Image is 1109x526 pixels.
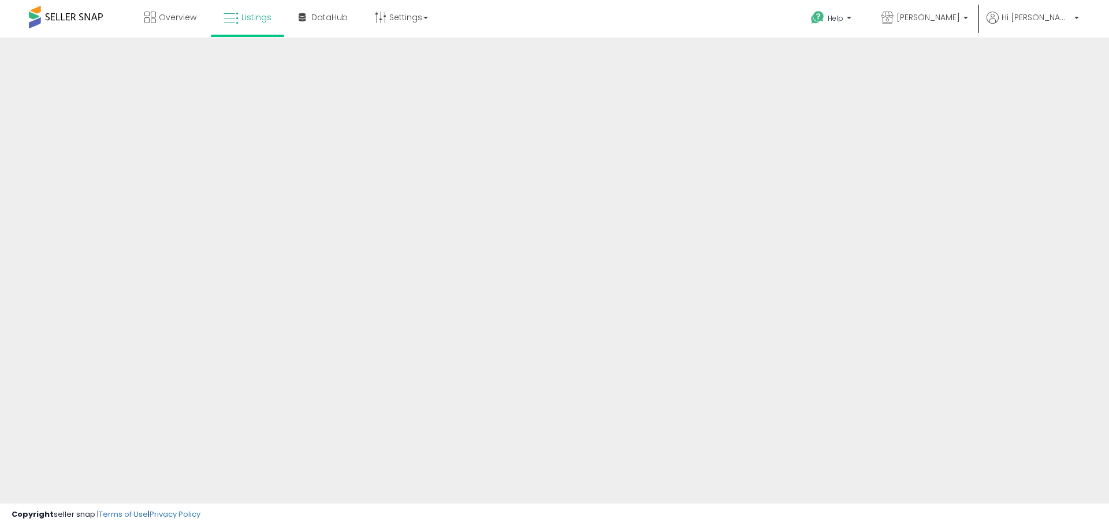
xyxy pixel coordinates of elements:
[896,12,960,23] span: [PERSON_NAME]
[311,12,348,23] span: DataHub
[12,509,200,520] div: seller snap | |
[159,12,196,23] span: Overview
[12,509,54,520] strong: Copyright
[1002,12,1071,23] span: Hi [PERSON_NAME]
[241,12,271,23] span: Listings
[828,13,843,23] span: Help
[802,2,863,38] a: Help
[150,509,200,520] a: Privacy Policy
[810,10,825,25] i: Get Help
[99,509,148,520] a: Terms of Use
[987,12,1079,38] a: Hi [PERSON_NAME]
